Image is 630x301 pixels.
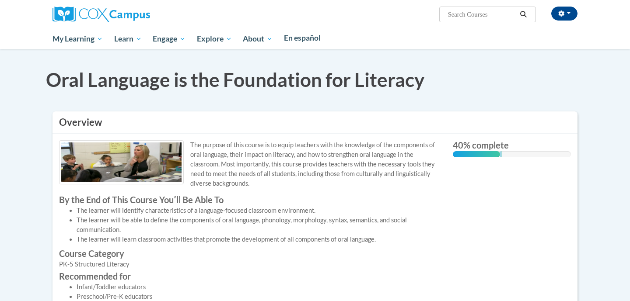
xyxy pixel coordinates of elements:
li: The learner will learn classroom activities that promote the development of all components of ora... [77,235,440,244]
a: En español [278,29,326,47]
span: About [243,34,273,44]
div: Main menu [39,29,591,49]
input: Search Courses [447,9,517,20]
label: Course Category [59,249,440,258]
h3: Overview [59,116,571,129]
a: Cox Campus [52,10,150,17]
button: Search [517,9,530,20]
i:  [520,11,528,18]
div: 0.001% [500,151,502,157]
p: The purpose of this course is to equip teachers with the knowledge of the components of oral lang... [59,140,440,188]
button: Account Settings [551,7,577,21]
li: The learner will identify characteristics of a language-focused classroom environment. [77,206,440,215]
label: By the End of This Course Youʹll Be Able To [59,195,440,204]
a: My Learning [47,29,108,49]
a: Engage [147,29,191,49]
span: En español [284,33,321,42]
li: The learner will be able to define the components of oral language, phonology, morphology, syntax... [77,215,440,235]
a: About [238,29,279,49]
span: Explore [197,34,232,44]
span: My Learning [52,34,103,44]
span: Engage [153,34,185,44]
img: Cox Campus [52,7,150,22]
img: Course logo image [59,140,184,184]
span: Learn [114,34,142,44]
div: 40% complete [453,151,500,157]
li: Infant/Toddler educators [77,282,440,292]
a: Learn [108,29,147,49]
span: Oral Language is the Foundation for Literacy [46,68,424,91]
label: 40% complete [453,140,571,150]
div: PK-5 Structured Literacy [59,259,440,269]
label: Recommended for [59,271,440,281]
a: Explore [191,29,238,49]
